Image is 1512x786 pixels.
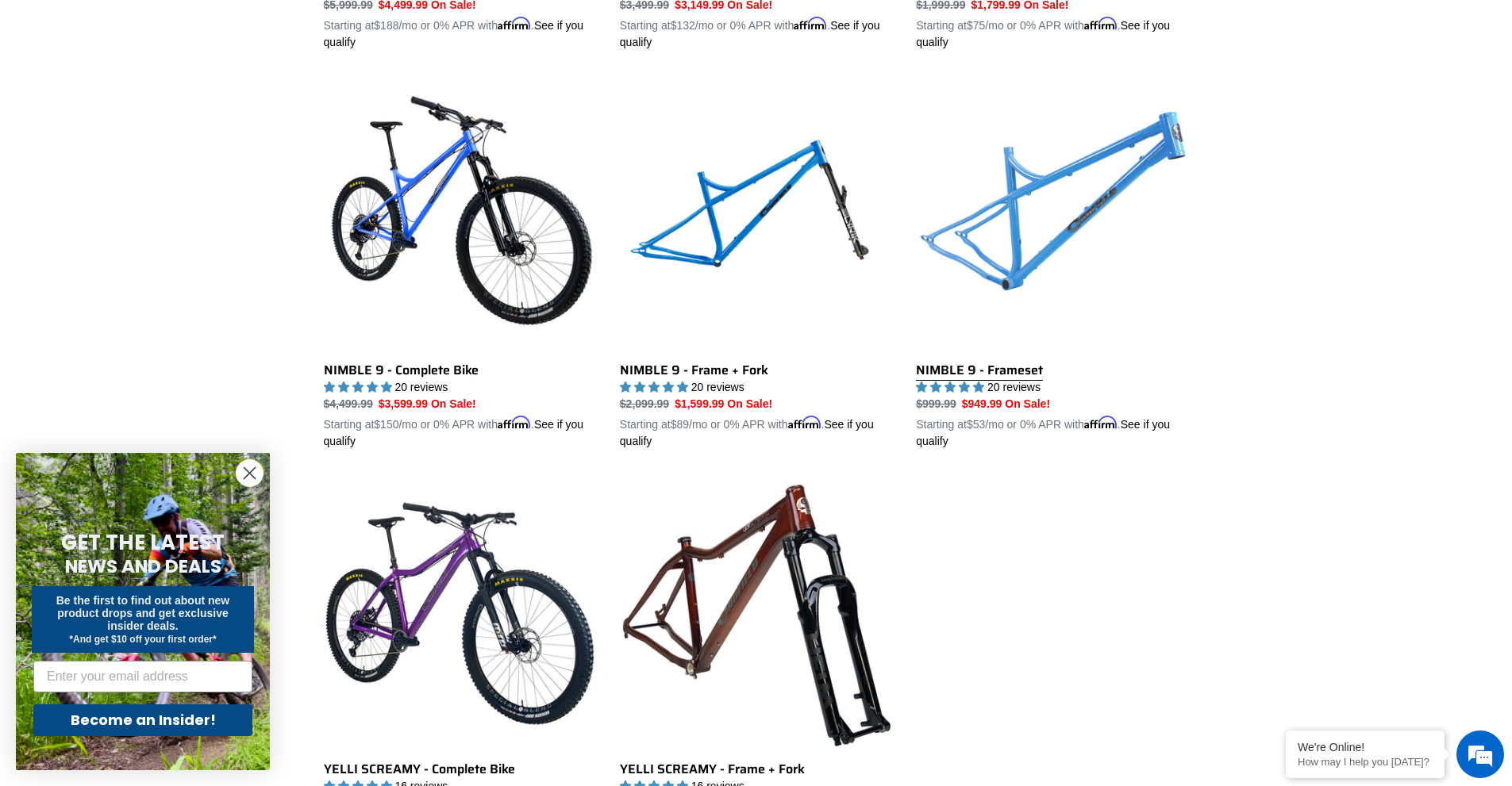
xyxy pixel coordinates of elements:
[92,200,219,360] span: We're online!
[17,87,41,111] div: Navigation go back
[1298,741,1433,753] div: We're Online!
[236,459,264,487] button: Close dialog
[33,661,252,692] input: Enter your email address
[69,634,216,645] span: *And get $10 off your first order*
[8,433,302,489] textarea: Type your message and hit 'Enter'
[61,528,225,557] span: GET THE LATEST
[260,8,298,46] div: Minimize live chat window
[65,554,221,579] span: NEWS AND DEALS
[106,89,290,109] div: Chat with us now
[56,594,230,632] span: Be the first to find out about new product drops and get exclusive insider deals.
[1298,756,1433,768] p: How may I help you today?
[33,704,252,736] button: Become an Insider!
[51,79,90,119] img: d_696896380_company_1647369064580_696896380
